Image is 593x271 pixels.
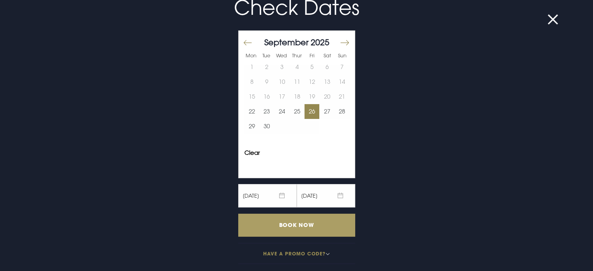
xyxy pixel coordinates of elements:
td: Choose Monday, September 22, 2025 as your end date. [244,104,260,119]
td: Choose Monday, September 29, 2025 as your end date. [244,119,260,134]
td: Choose Sunday, September 28, 2025 as your end date. [335,104,350,119]
button: 24 [274,104,290,119]
button: 27 [319,104,335,119]
td: Choose Tuesday, September 23, 2025 as your end date. [259,104,274,119]
button: 30 [259,119,274,134]
button: 25 [289,104,304,119]
button: Have a promo code? [238,243,355,264]
input: Book Now [238,214,355,237]
span: 2025 [311,37,329,47]
button: Move backward to switch to the previous month. [243,34,252,51]
td: Choose Saturday, September 27, 2025 as your end date. [319,104,335,119]
span: [DATE] [238,184,297,207]
button: 29 [244,119,260,134]
button: 23 [259,104,274,119]
button: Move forward to switch to the next month. [340,34,349,51]
button: Clear [244,150,260,156]
span: September [264,37,308,47]
button: 28 [335,104,350,119]
td: Choose Wednesday, September 24, 2025 as your end date. [274,104,290,119]
td: Choose Thursday, September 25, 2025 as your end date. [289,104,304,119]
button: 22 [244,104,260,119]
span: [DATE] [297,184,355,207]
button: 26 [304,104,320,119]
td: Choose Tuesday, September 30, 2025 as your end date. [259,119,274,134]
td: Selected. Friday, September 26, 2025 [304,104,320,119]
